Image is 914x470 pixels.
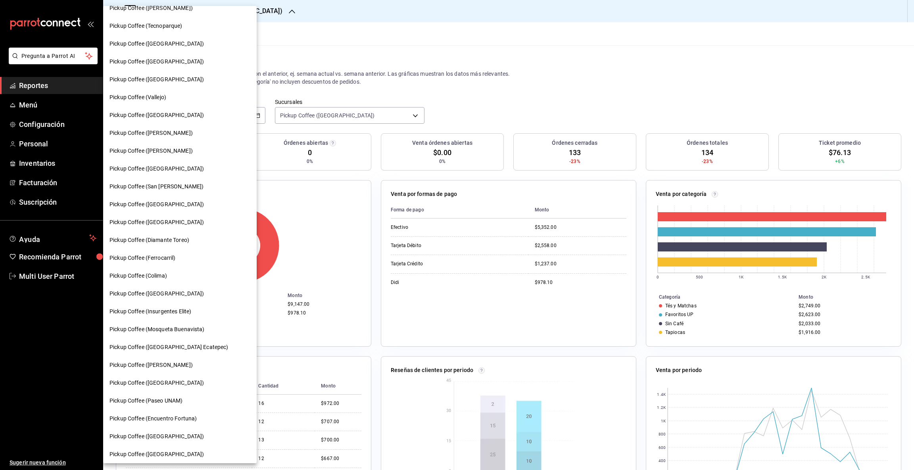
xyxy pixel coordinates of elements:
[109,325,205,334] span: Pickup Coffee (Mosqueta Buenavista)
[109,414,197,423] span: Pickup Coffee (Encuentro Fortuna)
[109,93,166,102] span: Pickup Coffee (Vallejo)
[103,17,257,35] div: Pickup Coffee (Tecnoparque)
[109,450,204,458] span: Pickup Coffee ([GEOGRAPHIC_DATA])
[103,88,257,106] div: Pickup Coffee (Vallejo)
[103,249,257,267] div: Pickup Coffee (Ferrocarril)
[109,379,204,387] span: Pickup Coffee ([GEOGRAPHIC_DATA])
[109,361,193,369] span: Pickup Coffee ([PERSON_NAME])
[109,236,189,244] span: Pickup Coffee (Diamante Toreo)
[103,196,257,213] div: Pickup Coffee ([GEOGRAPHIC_DATA])
[109,182,204,191] span: Pickup Coffee (San [PERSON_NAME])
[109,111,204,119] span: Pickup Coffee ([GEOGRAPHIC_DATA])
[103,428,257,445] div: Pickup Coffee ([GEOGRAPHIC_DATA])
[103,71,257,88] div: Pickup Coffee ([GEOGRAPHIC_DATA])
[103,410,257,428] div: Pickup Coffee (Encuentro Fortuna)
[103,213,257,231] div: Pickup Coffee ([GEOGRAPHIC_DATA])
[109,218,204,226] span: Pickup Coffee ([GEOGRAPHIC_DATA])
[109,165,204,173] span: Pickup Coffee ([GEOGRAPHIC_DATA])
[109,432,204,441] span: Pickup Coffee ([GEOGRAPHIC_DATA])
[103,392,257,410] div: Pickup Coffee (Paseo UNAM)
[109,200,204,209] span: Pickup Coffee ([GEOGRAPHIC_DATA])
[103,124,257,142] div: Pickup Coffee ([PERSON_NAME])
[103,356,257,374] div: Pickup Coffee ([PERSON_NAME])
[103,338,257,356] div: Pickup Coffee ([GEOGRAPHIC_DATA] Ecatepec)
[109,75,204,84] span: Pickup Coffee ([GEOGRAPHIC_DATA])
[103,445,257,463] div: Pickup Coffee ([GEOGRAPHIC_DATA])
[109,290,204,298] span: Pickup Coffee ([GEOGRAPHIC_DATA])
[103,106,257,124] div: Pickup Coffee ([GEOGRAPHIC_DATA])
[109,272,167,280] span: Pickup Coffee (Colima)
[103,178,257,196] div: Pickup Coffee (San [PERSON_NAME])
[109,129,193,137] span: Pickup Coffee ([PERSON_NAME])
[109,40,204,48] span: Pickup Coffee ([GEOGRAPHIC_DATA])
[109,397,182,405] span: Pickup Coffee (Paseo UNAM)
[109,4,193,12] span: Pickup Coffee ([PERSON_NAME])
[103,320,257,338] div: Pickup Coffee (Mosqueta Buenavista)
[103,267,257,285] div: Pickup Coffee (Colima)
[103,303,257,320] div: Pickup Coffee (Insurgentes Elite)
[103,231,257,249] div: Pickup Coffee (Diamante Toreo)
[103,374,257,392] div: Pickup Coffee ([GEOGRAPHIC_DATA])
[109,343,228,351] span: Pickup Coffee ([GEOGRAPHIC_DATA] Ecatepec)
[109,307,191,316] span: Pickup Coffee (Insurgentes Elite)
[109,58,204,66] span: Pickup Coffee ([GEOGRAPHIC_DATA])
[103,142,257,160] div: Pickup Coffee ([PERSON_NAME])
[103,285,257,303] div: Pickup Coffee ([GEOGRAPHIC_DATA])
[109,254,176,262] span: Pickup Coffee (Ferrocarril)
[109,147,193,155] span: Pickup Coffee ([PERSON_NAME])
[103,160,257,178] div: Pickup Coffee ([GEOGRAPHIC_DATA])
[103,53,257,71] div: Pickup Coffee ([GEOGRAPHIC_DATA])
[103,35,257,53] div: Pickup Coffee ([GEOGRAPHIC_DATA])
[109,22,182,30] span: Pickup Coffee (Tecnoparque)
